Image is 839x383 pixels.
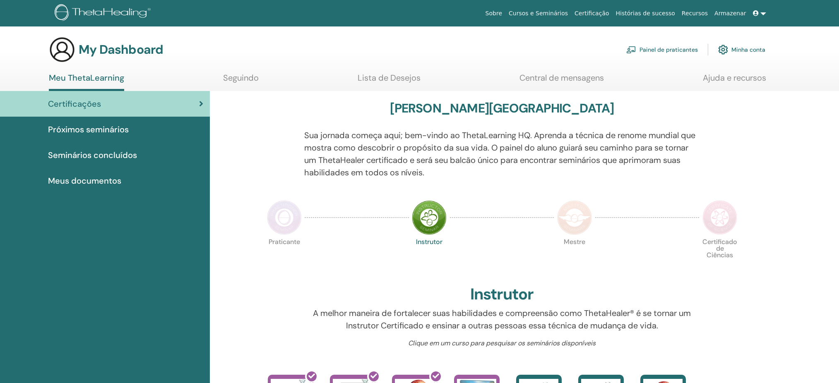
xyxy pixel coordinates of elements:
[505,6,571,21] a: Cursos e Seminários
[49,73,124,91] a: Meu ThetaLearning
[626,46,636,53] img: chalkboard-teacher.svg
[626,41,698,59] a: Painel de praticantes
[557,239,592,273] p: Mestre
[718,41,765,59] a: Minha conta
[48,175,121,187] span: Meus documentos
[304,307,700,332] p: A melhor maneira de fortalecer suas habilidades e compreensão como ThetaHealer® é se tornar um In...
[358,73,421,89] a: Lista de Desejos
[519,73,604,89] a: Central de mensagens
[678,6,711,21] a: Recursos
[412,239,447,273] p: Instrutor
[470,285,534,304] h2: Instrutor
[703,73,766,89] a: Ajuda e recursos
[49,36,75,63] img: generic-user-icon.jpg
[482,6,505,21] a: Sobre
[267,200,302,235] img: Practitioner
[702,200,737,235] img: Certificate of Science
[557,200,592,235] img: Master
[718,43,728,57] img: cog.svg
[390,101,614,116] h3: [PERSON_NAME][GEOGRAPHIC_DATA]
[79,42,163,57] h3: My Dashboard
[223,73,259,89] a: Seguindo
[267,239,302,273] p: Praticante
[48,98,101,110] span: Certificações
[711,6,749,21] a: Armazenar
[304,338,700,348] p: Clique em um curso para pesquisar os seminários disponíveis
[702,239,737,273] p: Certificado de Ciências
[571,6,612,21] a: Certificação
[48,149,137,161] span: Seminários concluídos
[55,4,154,23] img: logo.png
[412,200,447,235] img: Instructor
[48,123,129,136] span: Próximos seminários
[304,129,700,179] p: Sua jornada começa aqui; bem-vindo ao ThetaLearning HQ. Aprenda a técnica de renome mundial que m...
[613,6,678,21] a: Histórias de sucesso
